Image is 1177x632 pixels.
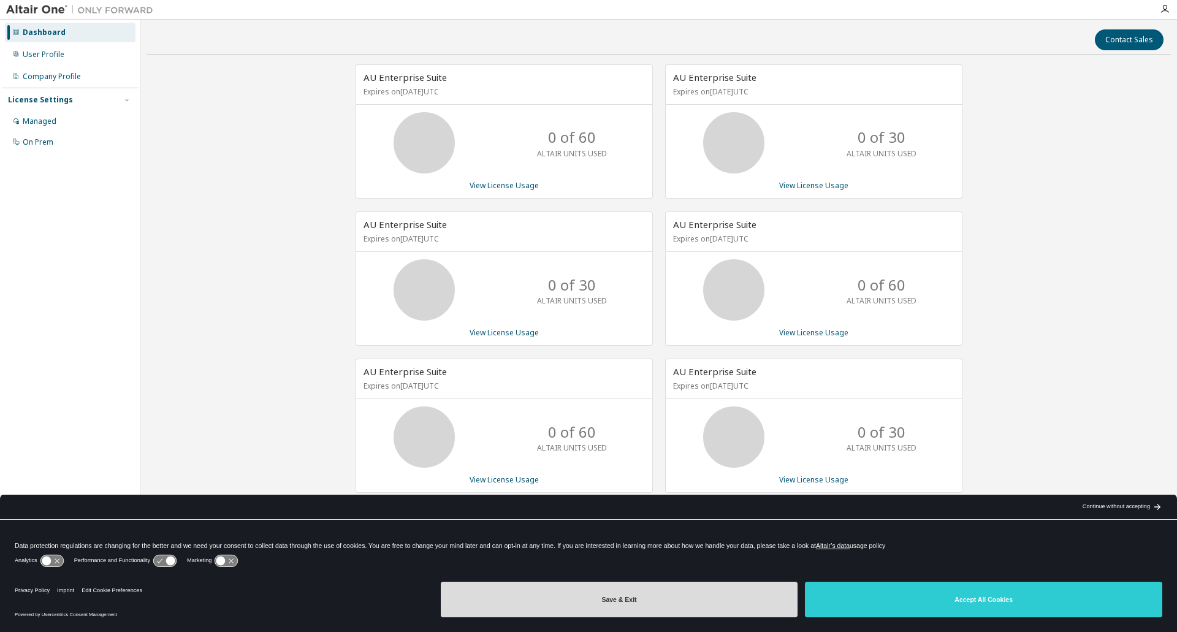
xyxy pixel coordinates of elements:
p: Expires on [DATE] UTC [364,381,642,391]
a: View License Usage [779,474,848,485]
div: License Settings [8,95,73,105]
div: Managed [23,116,56,126]
p: 0 of 60 [548,422,596,443]
p: ALTAIR UNITS USED [537,295,607,306]
img: Altair One [6,4,159,16]
p: ALTAIR UNITS USED [847,295,916,306]
span: AU Enterprise Suite [364,71,447,83]
p: ALTAIR UNITS USED [847,443,916,453]
p: Expires on [DATE] UTC [673,86,951,97]
p: ALTAIR UNITS USED [847,148,916,159]
a: View License Usage [470,327,539,338]
p: Expires on [DATE] UTC [364,234,642,244]
p: 0 of 60 [548,127,596,148]
p: ALTAIR UNITS USED [537,148,607,159]
p: 0 of 30 [858,127,905,148]
button: Contact Sales [1095,29,1164,50]
span: AU Enterprise Suite [673,365,756,378]
a: View License Usage [779,327,848,338]
a: View License Usage [470,180,539,191]
p: 0 of 30 [858,422,905,443]
p: ALTAIR UNITS USED [537,443,607,453]
p: Expires on [DATE] UTC [673,234,951,244]
span: AU Enterprise Suite [673,218,756,230]
p: Expires on [DATE] UTC [673,381,951,391]
span: AU Enterprise Suite [673,71,756,83]
a: View License Usage [779,180,848,191]
p: 0 of 30 [548,275,596,295]
div: On Prem [23,137,53,147]
div: Company Profile [23,72,81,82]
p: 0 of 60 [858,275,905,295]
span: AU Enterprise Suite [364,365,447,378]
a: View License Usage [470,474,539,485]
span: AU Enterprise Suite [364,218,447,230]
div: User Profile [23,50,64,59]
div: Dashboard [23,28,66,37]
p: Expires on [DATE] UTC [364,86,642,97]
